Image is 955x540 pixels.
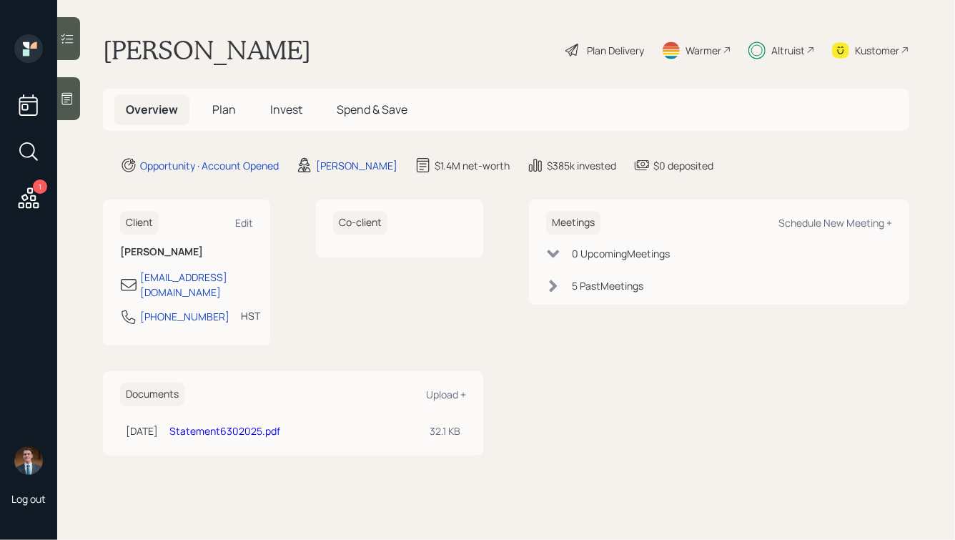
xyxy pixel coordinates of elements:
[120,246,253,258] h6: [PERSON_NAME]
[855,43,899,58] div: Kustomer
[120,383,184,406] h6: Documents
[686,43,721,58] div: Warmer
[587,43,644,58] div: Plan Delivery
[778,216,892,230] div: Schedule New Meeting +
[11,492,46,506] div: Log out
[337,102,407,117] span: Spend & Save
[572,278,643,293] div: 5 Past Meeting s
[212,102,236,117] span: Plan
[426,388,466,401] div: Upload +
[316,158,397,173] div: [PERSON_NAME]
[140,158,279,173] div: Opportunity · Account Opened
[140,309,229,324] div: [PHONE_NUMBER]
[270,102,302,117] span: Invest
[169,424,280,438] a: Statement6302025.pdf
[333,211,387,235] h6: Co-client
[126,423,158,438] div: [DATE]
[435,158,510,173] div: $1.4M net-worth
[653,158,713,173] div: $0 deposited
[140,270,253,300] div: [EMAIL_ADDRESS][DOMAIN_NAME]
[430,423,460,438] div: 32.1 KB
[14,446,43,475] img: hunter_neumayer.jpg
[771,43,805,58] div: Altruist
[572,246,670,261] div: 0 Upcoming Meeting s
[241,308,260,323] div: HST
[103,34,311,66] h1: [PERSON_NAME]
[126,102,178,117] span: Overview
[547,158,616,173] div: $385k invested
[120,211,159,235] h6: Client
[546,211,600,235] h6: Meetings
[235,216,253,230] div: Edit
[33,180,47,194] div: 1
